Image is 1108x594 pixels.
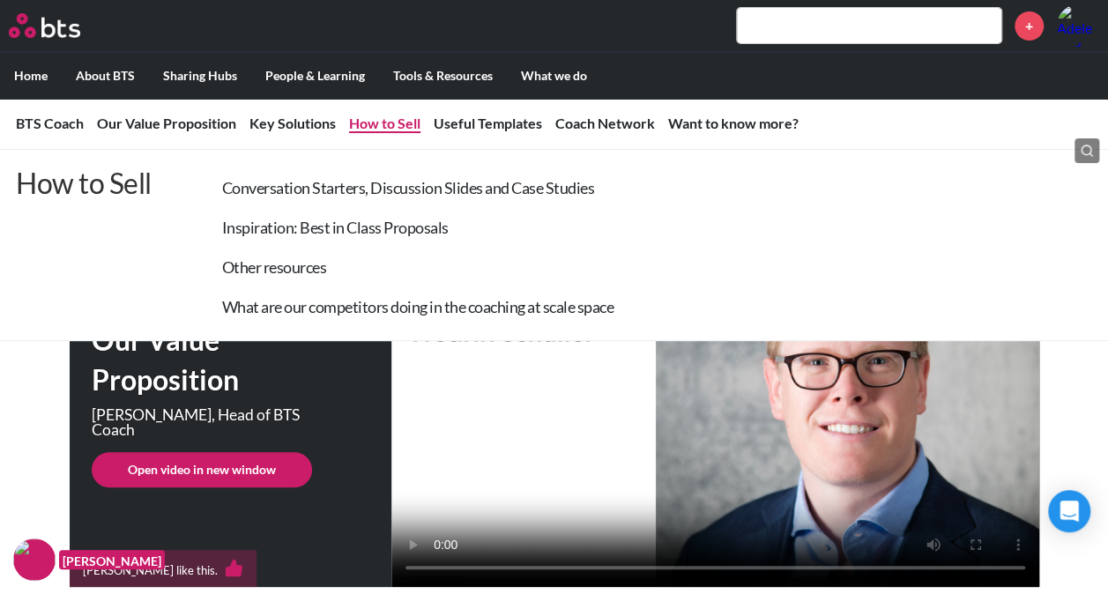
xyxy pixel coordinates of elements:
a: Want to know more? [668,115,799,131]
a: Our Value Proposition [97,115,236,131]
a: Conversation Starters, Discussion Slides and Case Studies [222,178,595,197]
p: How to Sell [16,166,152,308]
a: Coach Network [555,115,655,131]
a: Key Solutions [249,115,336,131]
a: Useful Templates [434,115,542,131]
figcaption: [PERSON_NAME] [59,550,165,570]
a: Go home [9,13,113,38]
label: About BTS [62,53,149,99]
a: How to Sell [349,115,420,131]
a: Inspiration: Best in Class Proposals [222,218,449,237]
p: [PERSON_NAME], Head of BTS Coach [92,407,314,438]
a: Other resources [222,257,327,277]
div: Open Intercom Messenger [1048,490,1090,532]
label: Sharing Hubs [149,53,251,99]
a: Open video in new window [92,452,312,487]
a: + [1015,11,1044,41]
img: Adele Rodante [1057,4,1099,47]
label: What we do [507,53,601,99]
img: BTS Logo [9,13,80,38]
label: Tools & Resources [379,53,507,99]
a: What are our competitors doing in the coaching at scale space [222,297,614,316]
label: People & Learning [251,53,379,99]
img: F [13,538,56,581]
a: BTS Coach [16,115,84,131]
a: Profile [1057,4,1099,47]
h1: Our Value Proposition [92,321,369,400]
